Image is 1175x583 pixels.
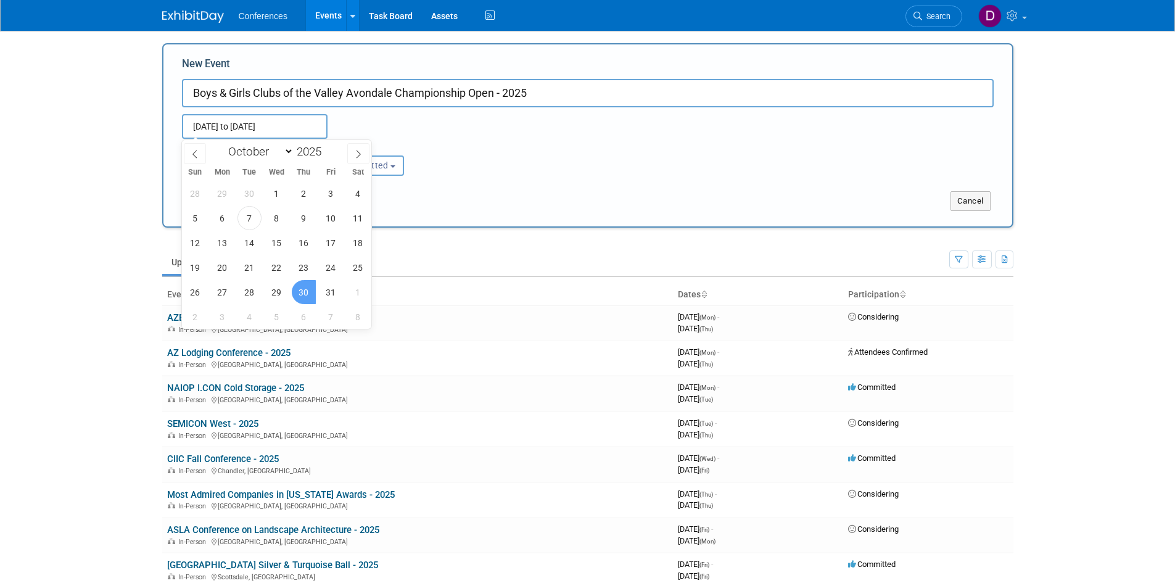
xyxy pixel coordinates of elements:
span: October 20, 2025 [210,255,234,279]
span: October 1, 2025 [265,181,289,205]
span: [DATE] [678,571,709,581]
span: In-Person [178,361,210,369]
div: Scottsdale, [GEOGRAPHIC_DATA] [167,571,668,581]
span: - [711,560,713,569]
input: Year [294,144,331,159]
input: Name of Trade Show / Conference [182,79,994,107]
span: [DATE] [678,453,719,463]
span: November 6, 2025 [292,305,316,329]
span: Committed [848,453,896,463]
span: October 30, 2025 [292,280,316,304]
span: (Mon) [699,349,715,356]
th: Dates [673,284,843,305]
span: (Fri) [699,573,709,580]
span: October 17, 2025 [319,231,343,255]
select: Month [223,144,294,159]
span: September 30, 2025 [237,181,262,205]
span: October 12, 2025 [183,231,207,255]
span: (Thu) [699,432,713,439]
span: October 24, 2025 [319,255,343,279]
span: Sat [344,168,371,176]
span: (Wed) [699,455,715,462]
input: Start Date - End Date [182,114,328,139]
span: (Mon) [699,384,715,391]
a: Sort by Participation Type [899,289,905,299]
span: - [717,382,719,392]
span: October 7, 2025 [237,206,262,230]
span: October 18, 2025 [346,231,370,255]
span: [DATE] [678,382,719,392]
span: - [715,489,717,498]
span: October 21, 2025 [237,255,262,279]
div: [GEOGRAPHIC_DATA], [GEOGRAPHIC_DATA] [167,536,668,546]
span: In-Person [178,467,210,475]
span: November 5, 2025 [265,305,289,329]
span: [DATE] [678,418,717,428]
img: In-Person Event [168,573,175,579]
span: [DATE] [678,312,719,321]
span: - [717,347,719,357]
span: (Tue) [699,420,713,427]
span: [DATE] [678,536,715,545]
a: CIIC Fall Conference - 2025 [167,453,279,465]
span: October 8, 2025 [265,206,289,230]
span: October 19, 2025 [183,255,207,279]
a: Most Admired Companies in [US_STATE] Awards - 2025 [167,489,395,500]
span: (Tue) [699,396,713,403]
span: October 13, 2025 [210,231,234,255]
span: In-Person [178,502,210,510]
img: Diane Arabia [978,4,1002,28]
a: AZ Lodging Conference - 2025 [167,347,291,358]
span: (Thu) [699,491,713,498]
span: [DATE] [678,347,719,357]
span: September 29, 2025 [210,181,234,205]
span: Tue [236,168,263,176]
span: [DATE] [678,359,713,368]
div: [GEOGRAPHIC_DATA], [GEOGRAPHIC_DATA] [167,324,668,334]
span: November 3, 2025 [210,305,234,329]
span: October 15, 2025 [265,231,289,255]
div: Attendance / Format: [182,139,302,155]
img: In-Person Event [168,396,175,402]
span: [DATE] [678,560,713,569]
span: October 26, 2025 [183,280,207,304]
span: October 11, 2025 [346,206,370,230]
img: In-Person Event [168,538,175,544]
span: November 1, 2025 [346,280,370,304]
a: Search [905,6,962,27]
span: (Thu) [699,326,713,333]
img: In-Person Event [168,467,175,473]
span: October 9, 2025 [292,206,316,230]
span: October 28, 2025 [237,280,262,304]
span: Considering [848,312,899,321]
a: SEMICON West - 2025 [167,418,258,429]
span: In-Person [178,326,210,334]
span: October 31, 2025 [319,280,343,304]
span: November 2, 2025 [183,305,207,329]
label: New Event [182,57,230,76]
span: Committed [848,560,896,569]
span: Considering [848,524,899,534]
div: [GEOGRAPHIC_DATA], [GEOGRAPHIC_DATA] [167,359,668,369]
a: NAIOP I.CON Cold Storage - 2025 [167,382,304,394]
span: - [711,524,713,534]
span: - [717,312,719,321]
div: Participation: [320,139,440,155]
span: [DATE] [678,324,713,333]
span: (Fri) [699,526,709,533]
img: In-Person Event [168,326,175,332]
span: Sun [182,168,209,176]
span: October 16, 2025 [292,231,316,255]
span: [DATE] [678,489,717,498]
span: In-Person [178,538,210,546]
span: [DATE] [678,524,713,534]
span: Wed [263,168,290,176]
span: (Mon) [699,538,715,545]
span: Thu [290,168,317,176]
a: Upcoming30 [162,250,234,274]
span: Fri [317,168,344,176]
div: [GEOGRAPHIC_DATA], [GEOGRAPHIC_DATA] [167,500,668,510]
span: In-Person [178,396,210,404]
span: October 22, 2025 [265,255,289,279]
span: November 8, 2025 [346,305,370,329]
